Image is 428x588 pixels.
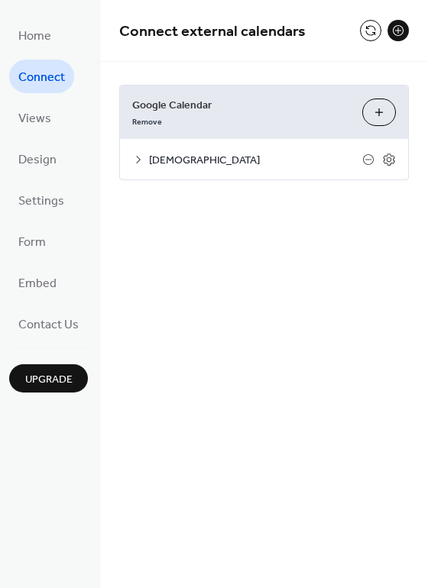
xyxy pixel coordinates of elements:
a: Contact Us [9,307,88,341]
a: Embed [9,266,66,299]
span: Home [18,24,51,49]
span: Contact Us [18,313,79,338]
a: Home [9,18,60,52]
span: [DEMOGRAPHIC_DATA] [149,153,362,169]
a: Connect [9,60,74,93]
span: Views [18,107,51,131]
span: Upgrade [25,372,73,388]
span: Design [18,148,57,173]
span: Connect external calendars [119,17,306,47]
span: Settings [18,189,64,214]
button: Upgrade [9,364,88,393]
a: Settings [9,183,73,217]
span: Connect [18,66,65,90]
span: Form [18,231,46,255]
a: Form [9,225,55,258]
a: Views [9,101,60,134]
a: Design [9,142,66,176]
span: Google Calendar [132,98,350,114]
span: Embed [18,272,57,296]
span: Remove [132,117,162,128]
